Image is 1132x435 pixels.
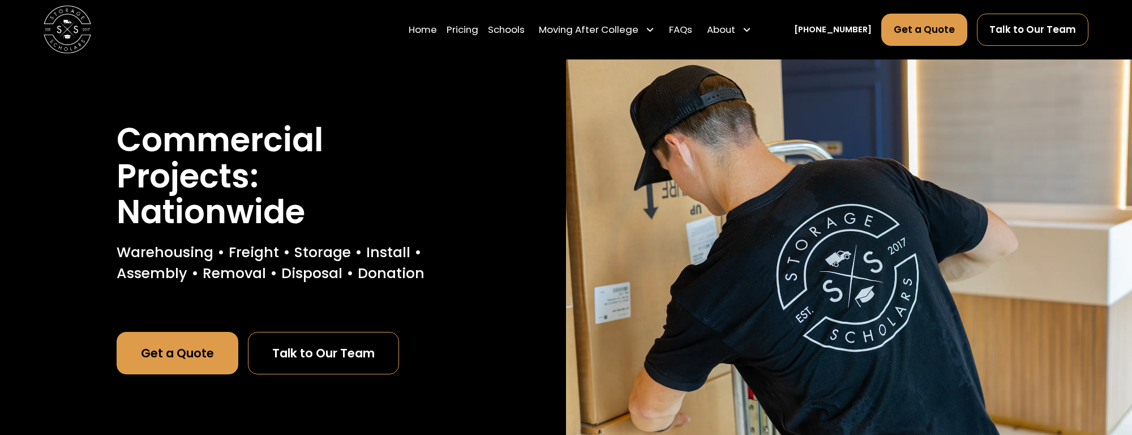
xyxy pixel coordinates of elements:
a: Get a Quote [117,332,238,374]
img: Storage Scholars main logo [44,6,91,53]
a: Home [409,13,437,46]
a: FAQs [669,13,692,46]
p: Warehousing • Freight • Storage • Install • Assembly • Removal • Disposal • Donation [117,242,449,285]
a: Schools [488,13,525,46]
div: About [702,13,756,46]
a: Talk to Our Team [248,332,399,374]
a: Pricing [447,13,478,46]
h1: Commercial Projects: Nationwide [117,122,449,229]
a: [PHONE_NUMBER] [794,23,872,36]
div: About [707,23,735,37]
div: Moving After College [534,13,660,46]
div: Moving After College [539,23,638,37]
a: Get a Quote [881,14,967,46]
a: Talk to Our Team [977,14,1088,46]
